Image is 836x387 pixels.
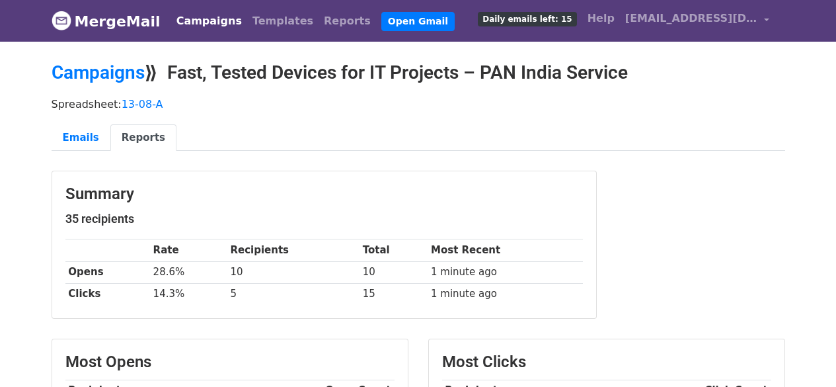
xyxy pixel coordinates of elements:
h3: Most Clicks [442,353,771,372]
a: 13-08-A [122,98,163,110]
td: 1 minute ago [428,261,582,283]
td: 14.3% [150,283,227,305]
span: [EMAIL_ADDRESS][DOMAIN_NAME] [625,11,757,26]
h3: Summary [65,185,583,204]
h3: Most Opens [65,353,395,372]
td: 10 [360,261,428,283]
th: Opens [65,261,150,283]
td: 28.6% [150,261,227,283]
th: Total [360,239,428,261]
th: Clicks [65,283,150,305]
span: Daily emails left: 15 [478,12,576,26]
h5: 35 recipients [65,212,583,226]
a: Help [582,5,620,32]
h2: ⟫ Fast, Tested Devices for IT Projects – PAN India Service [52,62,785,84]
img: MergeMail logo [52,11,71,30]
td: 5 [227,283,360,305]
a: Campaigns [52,62,145,83]
a: [EMAIL_ADDRESS][DOMAIN_NAME] [620,5,775,36]
a: MergeMail [52,7,161,35]
a: Emails [52,124,110,151]
a: Templates [247,8,319,34]
td: 10 [227,261,360,283]
p: Spreadsheet: [52,97,785,111]
a: Open Gmail [381,12,455,31]
a: Campaigns [171,8,247,34]
a: Reports [319,8,376,34]
a: Reports [110,124,176,151]
a: Daily emails left: 15 [473,5,582,32]
th: Most Recent [428,239,582,261]
td: 15 [360,283,428,305]
th: Rate [150,239,227,261]
th: Recipients [227,239,360,261]
td: 1 minute ago [428,283,582,305]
